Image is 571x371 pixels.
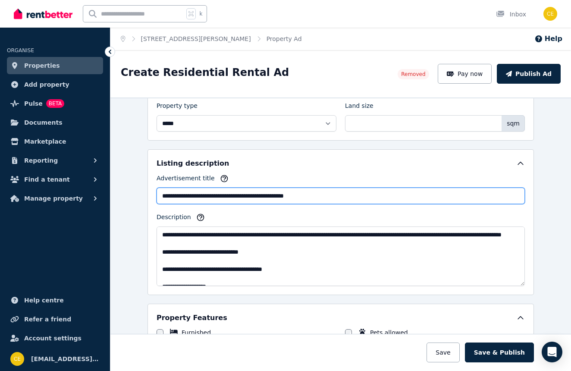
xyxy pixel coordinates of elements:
[141,35,251,42] a: [STREET_ADDRESS][PERSON_NAME]
[7,311,103,328] a: Refer a friend
[7,57,103,74] a: Properties
[10,352,24,366] img: celeibbrandt@gmail.com
[7,133,103,150] a: Marketplace
[370,328,408,337] label: Pets allowed
[24,174,70,185] span: Find a tenant
[438,64,492,84] button: Pay now
[7,95,103,112] a: PulseBETA
[427,343,459,362] button: Save
[24,117,63,128] span: Documents
[543,7,557,21] img: celeibbrandt@gmail.com
[31,354,100,364] span: [EMAIL_ADDRESS][DOMAIN_NAME]
[24,136,66,147] span: Marketplace
[7,190,103,207] button: Manage property
[465,343,534,362] button: Save & Publish
[157,174,215,186] label: Advertisement title
[7,114,103,131] a: Documents
[345,101,373,113] label: Land size
[401,71,425,78] span: Removed
[24,193,83,204] span: Manage property
[46,99,64,108] span: BETA
[110,28,312,50] nav: Breadcrumb
[14,7,72,20] img: RentBetter
[7,171,103,188] button: Find a tenant
[24,98,43,109] span: Pulse
[267,35,302,42] a: Property Ad
[7,47,34,53] span: ORGANISE
[157,158,229,169] h5: Listing description
[24,333,82,343] span: Account settings
[7,76,103,93] a: Add property
[542,342,562,362] div: Open Intercom Messenger
[157,313,227,323] h5: Property Features
[121,66,289,79] h1: Create Residential Rental Ad
[7,152,103,169] button: Reporting
[24,295,64,305] span: Help centre
[24,314,71,324] span: Refer a friend
[24,79,69,90] span: Add property
[7,292,103,309] a: Help centre
[7,330,103,347] a: Account settings
[534,34,562,44] button: Help
[157,213,191,225] label: Description
[182,328,211,337] label: Furnished
[157,101,198,113] label: Property type
[496,10,526,19] div: Inbox
[24,155,58,166] span: Reporting
[497,64,561,84] button: Publish Ad
[199,10,202,17] span: k
[24,60,60,71] span: Properties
